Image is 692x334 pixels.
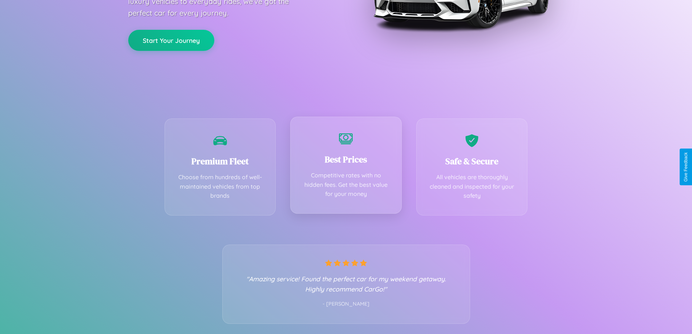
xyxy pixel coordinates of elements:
h3: Premium Fleet [176,155,265,167]
h3: Safe & Secure [428,155,517,167]
div: Give Feedback [683,152,688,182]
p: Choose from hundreds of well-maintained vehicles from top brands [176,173,265,201]
h3: Best Prices [302,153,390,165]
p: - [PERSON_NAME] [237,299,455,309]
p: "Amazing service! Found the perfect car for my weekend getaway. Highly recommend CarGo!" [237,274,455,294]
p: All vehicles are thoroughly cleaned and inspected for your safety [428,173,517,201]
p: Competitive rates with no hidden fees. Get the best value for your money [302,171,390,199]
button: Start Your Journey [128,30,214,51]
